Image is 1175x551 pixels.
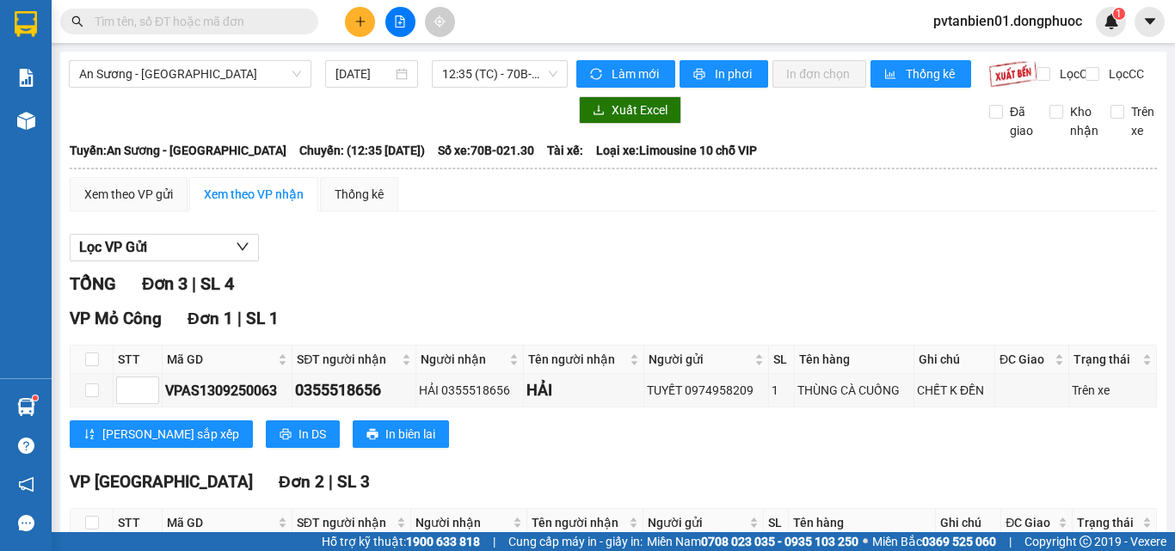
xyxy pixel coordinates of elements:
button: caret-down [1135,7,1165,37]
div: Trên xe [1072,381,1153,400]
span: Trạng thái [1073,350,1139,369]
strong: 0369 525 060 [922,535,996,548]
button: file-add [385,7,415,37]
span: | [329,472,333,492]
b: Tuyến: An Sương - [GEOGRAPHIC_DATA] [70,144,286,157]
span: SL 4 [200,273,234,294]
span: ĐC Giao [1000,350,1051,369]
div: Thống kê [335,185,384,204]
button: plus [345,7,375,37]
th: Tên hàng [795,346,914,374]
span: message [18,515,34,531]
div: 1 [772,381,791,400]
span: down [236,240,249,254]
img: warehouse-icon [17,398,35,416]
span: Làm mới [612,64,661,83]
button: printerIn DS [266,420,340,448]
div: VPAS1309250063 [165,380,289,401]
th: SL [769,346,795,374]
span: aim [434,15,446,28]
span: Miền Bắc [872,532,996,551]
th: Ghi chú [936,509,1002,537]
span: Mã GD [167,350,274,369]
span: | [1009,532,1012,551]
th: Ghi chú [914,346,995,374]
span: Đơn 3 [142,273,188,294]
span: Số xe: 70B-021.30 [438,141,534,160]
span: Mã GD [167,513,274,532]
span: printer [280,428,292,442]
span: Lọc CR [1053,64,1098,83]
span: printer [693,68,708,82]
span: ⚪️ [863,538,868,545]
span: Miền Nam [647,532,858,551]
span: 12:35 (TC) - 70B-021.30 [442,61,557,87]
span: SĐT người nhận [297,350,398,369]
div: THÙNG CÀ CUỐNG [797,381,911,400]
span: search [71,15,83,28]
span: pvtanbien01.dongphuoc [920,10,1096,32]
td: HẢI [524,374,644,407]
button: syncLàm mới [576,60,675,88]
span: plus [354,15,366,28]
span: sort-ascending [83,428,95,442]
td: VPAS1309250063 [163,374,292,407]
span: | [493,532,495,551]
button: bar-chartThống kê [870,60,971,88]
th: SL [764,509,789,537]
strong: 1900 633 818 [406,535,480,548]
span: Thống kê [906,64,957,83]
div: HẢI 0355518656 [419,381,520,400]
span: Lọc CC [1102,64,1147,83]
span: SĐT người nhận [297,513,393,532]
span: Cung cấp máy in - giấy in: [508,532,643,551]
span: Loại xe: Limousine 10 chỗ VIP [596,141,757,160]
th: STT [114,346,163,374]
th: Tên hàng [789,509,936,537]
span: 1 [1116,8,1122,20]
button: In đơn chọn [772,60,866,88]
span: Đã giao [1003,102,1040,140]
button: downloadXuất Excel [579,96,681,124]
span: Tên người nhận [528,350,626,369]
input: 13/09/2025 [335,64,392,83]
span: Xuất Excel [612,101,667,119]
span: In DS [298,425,326,444]
span: An Sương - Tân Biên [79,61,301,87]
span: caret-down [1142,14,1158,29]
span: Người nhận [415,513,509,532]
input: Tìm tên, số ĐT hoặc mã đơn [95,12,298,31]
span: [PERSON_NAME] sắp xếp [102,425,239,444]
div: Xem theo VP gửi [84,185,173,204]
span: Kho nhận [1063,102,1105,140]
span: Trên xe [1124,102,1161,140]
button: sort-ascending[PERSON_NAME] sắp xếp [70,420,253,448]
span: Tài xế: [547,141,583,160]
span: Trạng thái [1077,513,1139,532]
span: file-add [394,15,406,28]
img: solution-icon [17,69,35,87]
div: TUYẾT 0974958209 [647,381,766,400]
img: icon-new-feature [1104,14,1119,29]
span: Người gửi [649,350,751,369]
span: Chuyến: (12:35 [DATE]) [299,141,425,160]
span: SL 3 [337,472,370,492]
span: Lọc VP Gửi [79,236,147,258]
td: 0355518656 [292,374,416,407]
span: question-circle [18,438,34,454]
strong: 0708 023 035 - 0935 103 250 [701,535,858,548]
span: | [237,309,242,328]
button: aim [425,7,455,37]
sup: 1 [1113,8,1125,20]
span: Người gửi [648,513,746,532]
span: printer [366,428,378,442]
span: ĐC Giao [1006,513,1055,532]
button: Lọc VP Gửi [70,234,259,261]
span: In biên lai [385,425,435,444]
span: Hỗ trợ kỹ thuật: [322,532,480,551]
span: Tên người nhận [532,513,625,532]
span: notification [18,476,34,493]
span: VP Mỏ Công [70,309,162,328]
button: printerIn biên lai [353,420,449,448]
img: 9k= [988,60,1037,88]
